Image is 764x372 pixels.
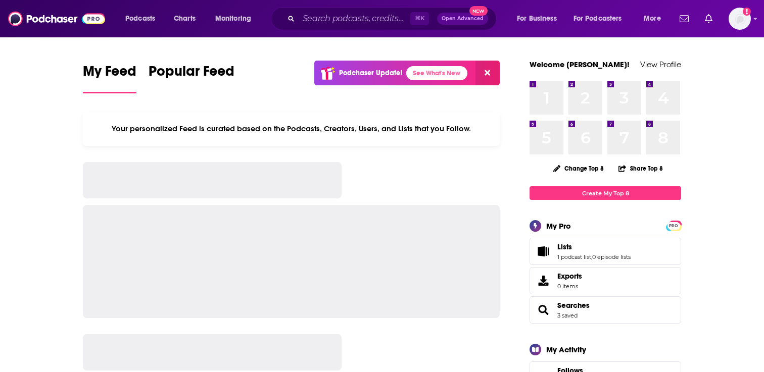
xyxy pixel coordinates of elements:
[442,16,484,21] span: Open Advanced
[557,301,590,310] a: Searches
[729,8,751,30] img: User Profile
[546,221,571,231] div: My Pro
[517,12,557,26] span: For Business
[701,10,717,27] a: Show notifications dropdown
[729,8,751,30] button: Show profile menu
[215,12,251,26] span: Monitoring
[676,10,693,27] a: Show notifications dropdown
[149,63,234,86] span: Popular Feed
[118,11,168,27] button: open menu
[149,63,234,93] a: Popular Feed
[280,7,506,30] div: Search podcasts, credits, & more...
[530,267,681,294] a: Exports
[729,8,751,30] span: Logged in as adrian.villarreal
[410,12,429,25] span: ⌘ K
[547,162,610,175] button: Change Top 8
[530,60,630,69] a: Welcome [PERSON_NAME]!
[667,222,680,230] span: PRO
[83,63,136,86] span: My Feed
[667,222,680,229] a: PRO
[557,272,582,281] span: Exports
[510,11,569,27] button: open menu
[557,242,631,251] a: Lists
[83,63,136,93] a: My Feed
[533,303,553,317] a: Searches
[406,66,467,80] a: See What's New
[8,9,105,28] img: Podchaser - Follow, Share and Rate Podcasts
[530,186,681,200] a: Create My Top 8
[174,12,196,26] span: Charts
[640,60,681,69] a: View Profile
[125,12,155,26] span: Podcasts
[530,296,681,324] span: Searches
[637,11,674,27] button: open menu
[644,12,661,26] span: More
[591,253,592,260] span: ,
[557,242,572,251] span: Lists
[469,6,488,16] span: New
[83,112,500,146] div: Your personalized Feed is curated based on the Podcasts, Creators, Users, and Lists that you Follow.
[618,158,663,178] button: Share Top 8
[743,8,751,16] svg: Add a profile image
[557,312,578,319] a: 3 saved
[574,12,622,26] span: For Podcasters
[208,11,264,27] button: open menu
[299,11,410,27] input: Search podcasts, credits, & more...
[339,69,402,77] p: Podchaser Update!
[533,244,553,258] a: Lists
[530,238,681,265] span: Lists
[167,11,202,27] a: Charts
[567,11,637,27] button: open menu
[437,13,488,25] button: Open AdvancedNew
[557,283,582,290] span: 0 items
[557,253,591,260] a: 1 podcast list
[546,345,586,354] div: My Activity
[592,253,631,260] a: 0 episode lists
[533,274,553,288] span: Exports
